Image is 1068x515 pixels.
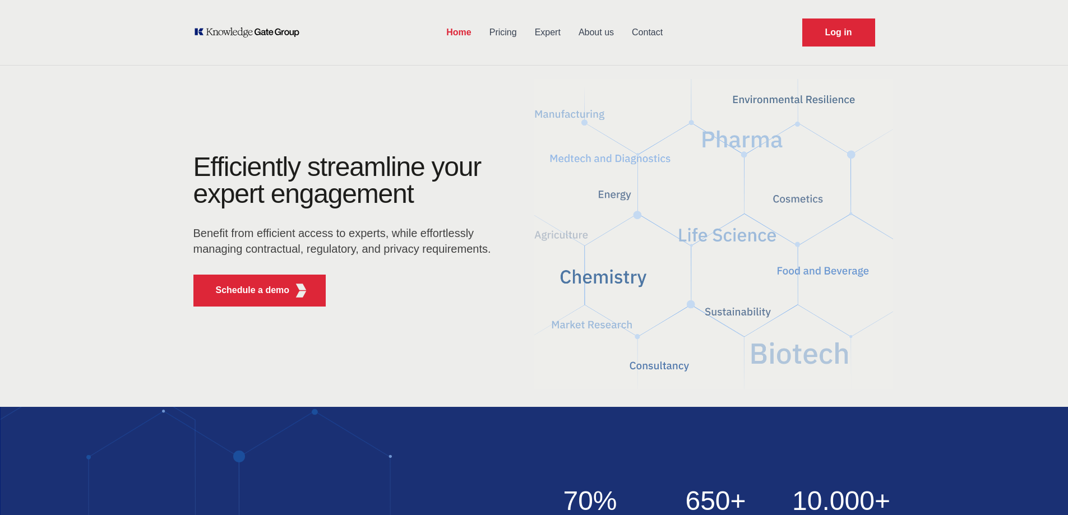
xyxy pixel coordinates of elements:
a: About us [570,18,623,47]
p: Schedule a demo [216,284,290,297]
img: KGG Fifth Element RED [534,73,893,396]
a: Request Demo [802,18,875,47]
a: Expert [526,18,570,47]
a: Home [437,18,480,47]
h2: 10.000+ [785,488,898,514]
h2: 70% [534,488,646,514]
img: KGG Fifth Element RED [294,284,308,298]
h1: Efficiently streamline your expert engagement [193,152,482,208]
a: Pricing [480,18,526,47]
h2: 650+ [660,488,772,514]
a: Contact [623,18,672,47]
a: KOL Knowledge Platform: Talk to Key External Experts (KEE) [193,27,307,38]
p: Benefit from efficient access to experts, while effortlessly managing contractual, regulatory, an... [193,225,498,257]
button: Schedule a demoKGG Fifth Element RED [193,275,326,307]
